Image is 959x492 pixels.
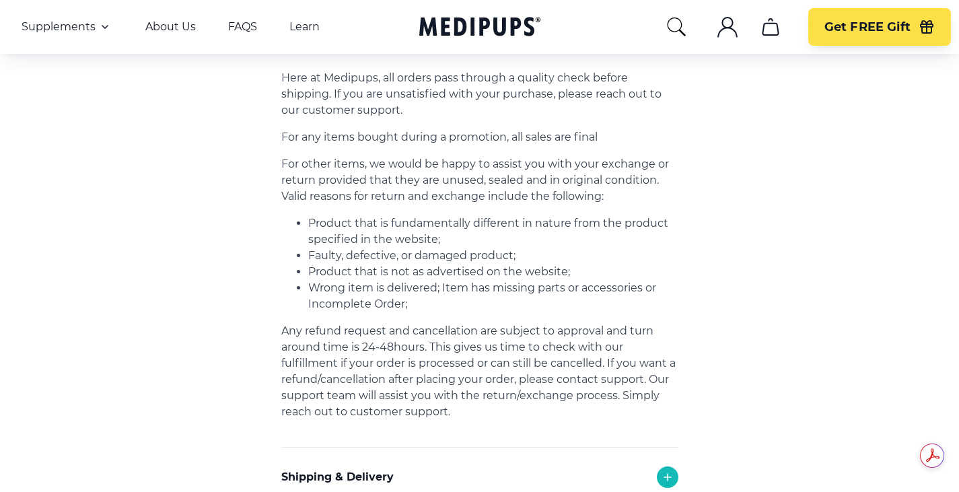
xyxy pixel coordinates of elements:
p: Shipping & Delivery [281,469,394,485]
li: Product that is not as advertised on the website; [308,264,678,280]
button: search [666,16,687,38]
span: Get FREE Gift [824,20,911,35]
p: For other items, we would be happy to assist you with your exchange or return provided that they ... [281,156,678,205]
button: Supplements [22,19,113,35]
a: Learn [289,20,320,34]
p: For any items bought during a promotion, all sales are final [281,129,678,145]
button: account [711,11,744,43]
a: About Us [145,20,196,34]
a: FAQS [228,20,257,34]
p: Any refund request and cancellation are subject to approval and turn around time is 24-48hours. T... [281,323,678,420]
li: Faulty, defective, or damaged product; [308,248,678,264]
button: cart [754,11,787,43]
li: Wrong item is delivered; Item has missing parts or accessories or Incomplete Order; [308,280,678,312]
li: Product that is fundamentally different in nature from the product specified in the website; [308,215,678,248]
button: Get FREE Gift [808,8,951,46]
span: Supplements [22,20,96,34]
p: Here at Medipups, all orders pass through a quality check before shipping. If you are unsatisfied... [281,70,678,118]
a: Medipups [419,14,540,42]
